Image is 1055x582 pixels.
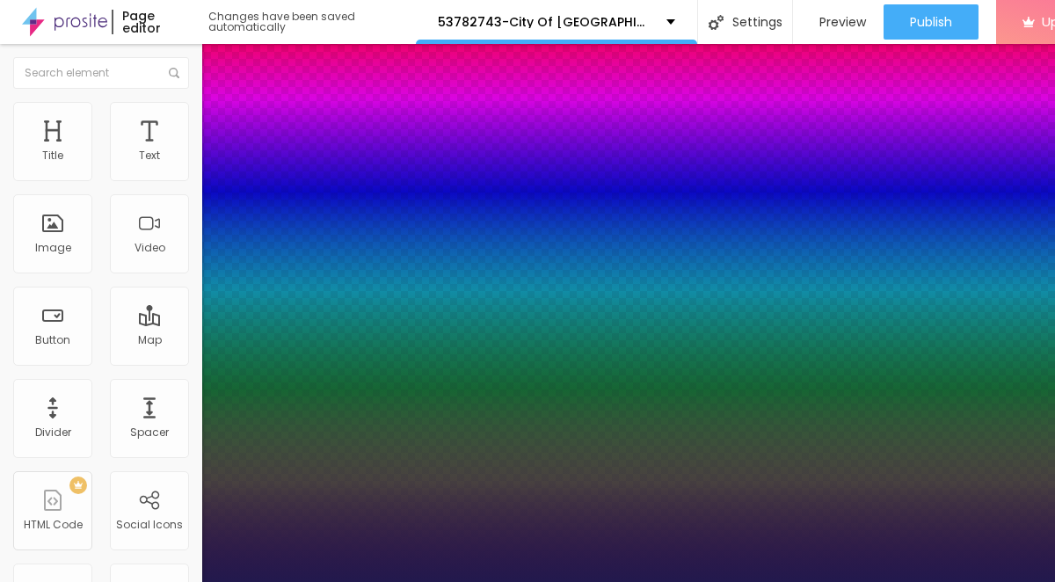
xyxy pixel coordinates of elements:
[116,519,183,531] div: Social Icons
[112,10,191,34] div: Page editor
[139,149,160,162] div: Text
[35,426,71,439] div: Divider
[135,242,165,254] div: Video
[438,16,653,28] p: 53782743-City Of [GEOGRAPHIC_DATA]
[130,426,169,439] div: Spacer
[709,15,724,30] img: Icone
[138,334,162,346] div: Map
[169,68,179,78] img: Icone
[793,4,884,40] button: Preview
[910,15,952,29] span: Publish
[42,149,63,162] div: Title
[884,4,979,40] button: Publish
[208,11,416,33] div: Changes have been saved automatically
[24,519,83,531] div: HTML Code
[819,15,866,29] span: Preview
[35,334,70,346] div: Button
[13,57,189,89] input: Search element
[35,242,71,254] div: Image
